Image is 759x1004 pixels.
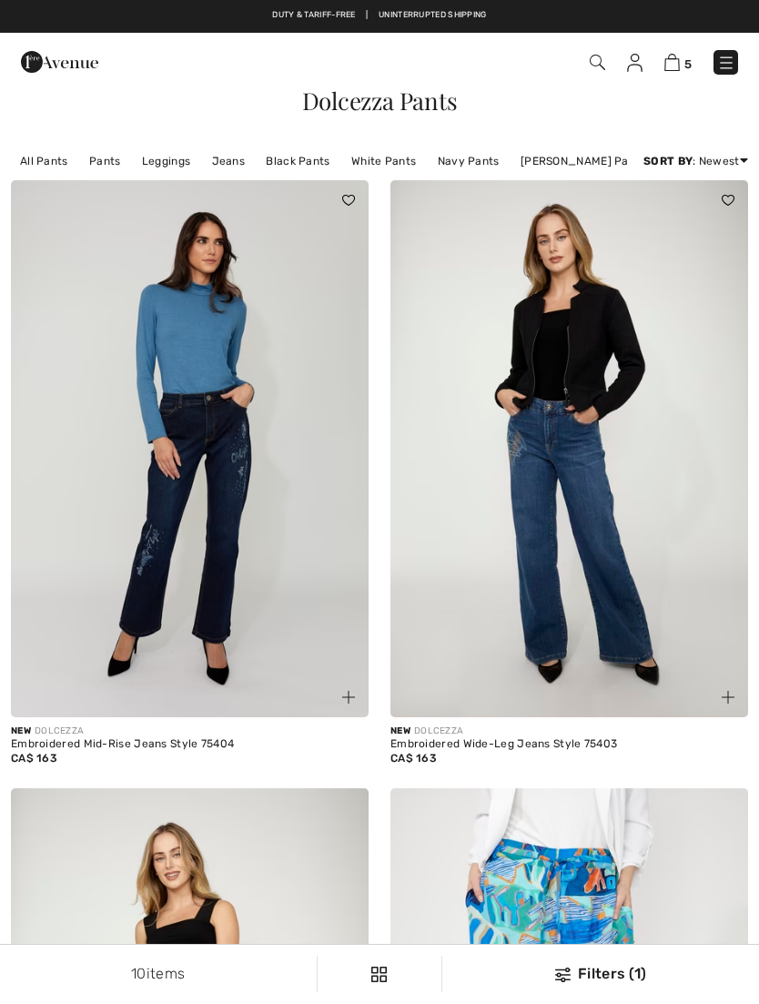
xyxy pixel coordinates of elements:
img: Filters [371,967,387,982]
span: Dolcezza Pants [302,85,458,117]
img: Search [590,55,605,70]
img: plus_v2.svg [722,691,734,704]
a: White Pants [342,149,425,173]
a: 1ère Avenue [21,52,98,69]
img: Shopping Bag [664,54,680,71]
span: 10 [131,965,147,982]
a: Navy Pants [429,149,509,173]
img: Embroidered Wide-Leg Jeans Style 75403. As sample [390,180,748,717]
div: : Newest [643,153,748,169]
span: CA$ 163 [11,752,57,765]
img: plus_v2.svg [342,691,355,704]
img: heart_black_full.svg [342,195,355,206]
span: CA$ 163 [390,752,437,765]
img: 1ère Avenue [21,44,98,80]
img: My Info [627,54,643,72]
a: Jeans [203,149,255,173]
span: New [390,725,410,736]
a: [PERSON_NAME] Pants [511,149,655,173]
a: 5 [664,51,692,73]
div: Embroidered Mid-Rise Jeans Style 75404 [11,738,369,751]
img: heart_black_full.svg [722,195,734,206]
a: All Pants [11,149,77,173]
div: Embroidered Wide-Leg Jeans Style 75403 [390,738,748,751]
img: Menu [717,54,735,72]
div: DOLCEZZA [11,725,369,738]
a: Pants [80,149,130,173]
span: New [11,725,31,736]
span: 5 [684,57,692,71]
div: DOLCEZZA [390,725,748,738]
img: Embroidered Mid-Rise Jeans Style 75404. As sample [11,180,369,717]
div: Filters (1) [453,963,748,985]
img: Filters [555,968,571,982]
strong: Sort By [643,155,693,167]
a: Leggings [133,149,199,173]
a: Black Pants [257,149,339,173]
